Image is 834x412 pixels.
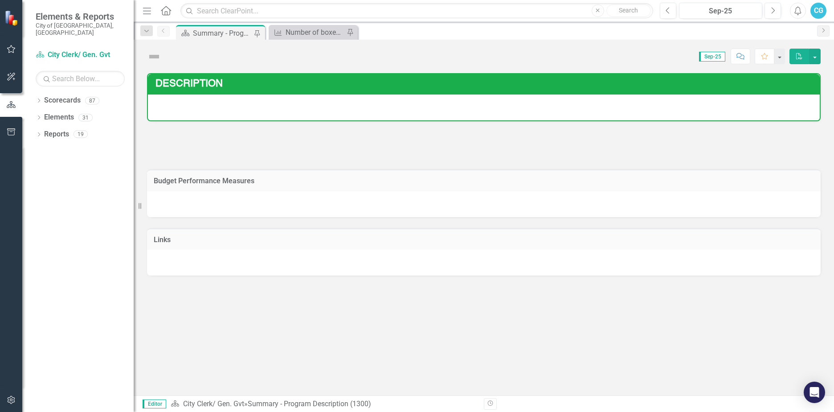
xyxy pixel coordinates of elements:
[36,11,125,22] span: Elements & Reports
[248,400,371,408] div: Summary - Program Description (1300)
[154,177,814,185] h3: Budget Performance Measures
[85,97,99,104] div: 87
[78,114,93,121] div: 31
[36,50,125,60] a: City Clerk/ Gen. Gvt
[810,3,826,19] button: CG
[44,112,74,123] a: Elements
[154,236,814,244] h3: Links
[44,129,69,140] a: Reports
[679,3,762,19] button: Sep-25
[74,131,88,138] div: 19
[286,27,344,38] div: Number of boxes inventoried, converted to an electronic file and kept in the records management d...
[699,52,725,62] span: Sep-25
[36,71,125,87] input: Search Below...
[171,399,477,409] div: »
[183,400,244,408] a: City Clerk/ Gen. Gvt
[155,78,815,89] h3: Description
[271,27,344,38] a: Number of boxes inventoried, converted to an electronic file and kept in the records management d...
[193,28,252,39] div: Summary - Program Description (1300)
[804,382,825,403] div: Open Intercom Messenger
[682,6,759,16] div: Sep-25
[180,3,653,19] input: Search ClearPoint...
[36,22,125,37] small: City of [GEOGRAPHIC_DATA], [GEOGRAPHIC_DATA]
[619,7,638,14] span: Search
[147,49,161,64] img: Not Defined
[606,4,651,17] button: Search
[44,95,81,106] a: Scorecards
[4,10,20,25] img: ClearPoint Strategy
[143,400,166,408] span: Editor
